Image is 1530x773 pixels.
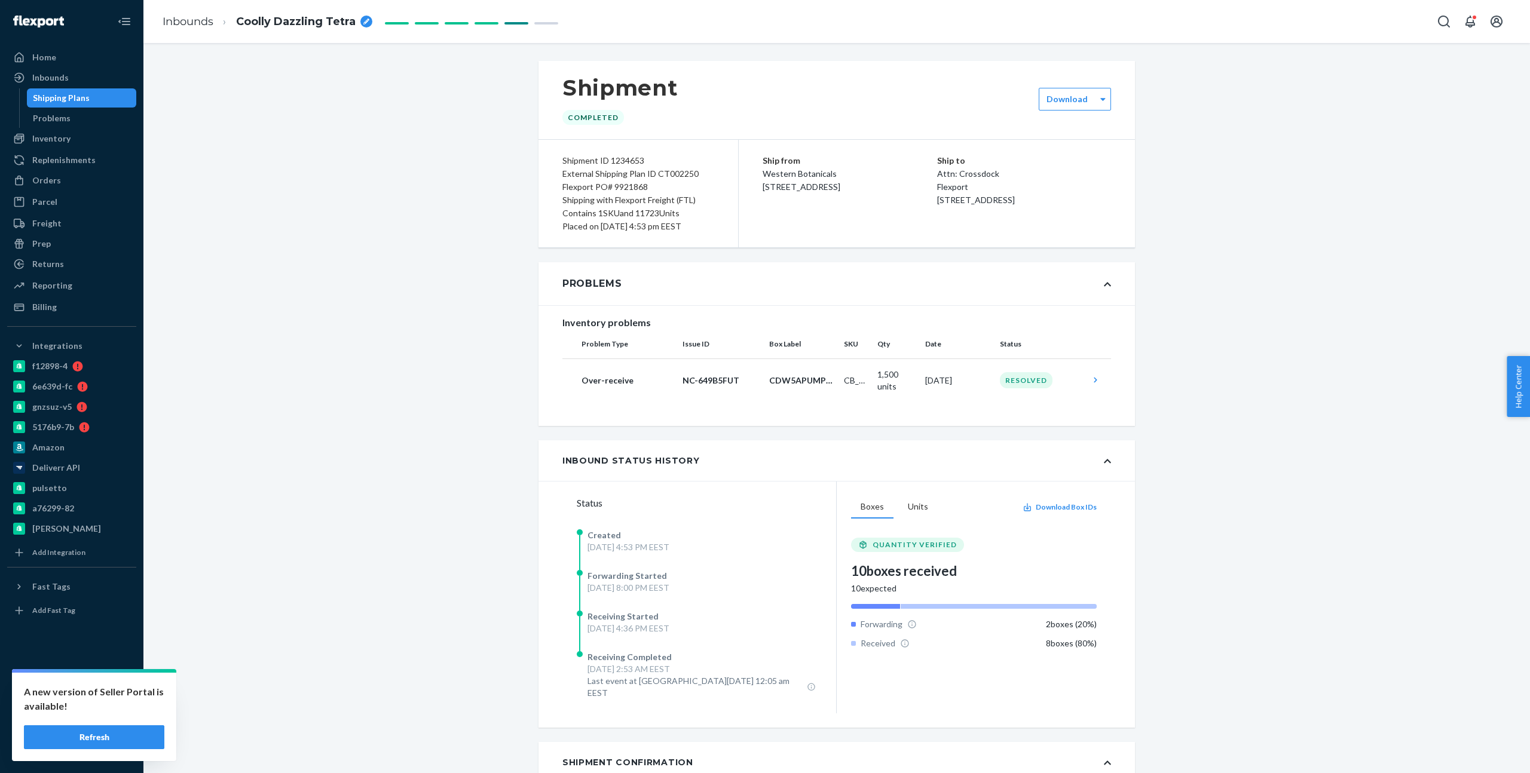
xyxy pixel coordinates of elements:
[562,220,714,233] div: Placed on [DATE] 4:53 pm EEST
[7,377,136,396] a: 6e639d-fc
[769,375,834,387] p: CDW5APUMPLG
[32,523,101,535] div: [PERSON_NAME]
[587,541,669,553] div: [DATE] 4:53 PM EEST
[32,581,71,593] div: Fast Tags
[562,277,622,291] div: Problems
[7,297,136,317] a: Billing
[7,699,136,718] a: Talk to Support
[582,375,673,387] p: Over-receive
[32,51,56,63] div: Home
[7,719,136,738] a: Help Center
[562,315,1111,330] div: Inventory problems
[1046,618,1097,630] div: 2 boxes ( 20 %)
[1485,10,1508,33] button: Open account menu
[33,112,71,124] div: Problems
[32,154,96,166] div: Replenishments
[7,129,136,148] a: Inventory
[13,16,64,27] img: Flexport logo
[24,725,164,749] button: Refresh
[562,756,693,768] div: Shipment Confirmation
[920,358,995,402] td: [DATE]
[683,375,760,387] p: NC-649B5FUT
[7,254,136,274] a: Returns
[7,478,136,498] a: pulsetto
[839,358,873,402] td: CB_V2_strawberry_90serv
[7,438,136,457] a: Amazon
[7,543,136,562] a: Add Integration
[1507,356,1530,417] button: Help Center
[562,194,714,207] div: Shipping with Flexport Freight (FTL)
[587,675,802,699] span: Last event at [GEOGRAPHIC_DATA][DATE] 12:05 am EEST
[32,340,82,352] div: Integrations
[873,540,957,550] span: QUANTITY VERIFIED
[32,72,69,84] div: Inbounds
[937,154,1112,167] p: Ship to
[7,679,136,698] a: Settings
[32,441,65,453] div: Amazon
[562,110,624,125] div: Completed
[27,88,137,108] a: Shipping Plans
[32,502,74,514] div: a76299-82
[7,458,136,477] a: Deliverr API
[32,360,68,372] div: f12898-4
[153,4,382,39] ol: breadcrumbs
[1432,10,1456,33] button: Open Search Box
[32,217,62,229] div: Freight
[937,167,1112,180] p: Attn: Crossdock
[678,330,764,358] th: Issue ID
[7,151,136,170] a: Replenishments
[32,605,75,615] div: Add Fast Tag
[764,330,839,358] th: Box Label
[920,330,995,358] th: Date
[24,685,164,713] p: A new version of Seller Portal is available!
[937,180,1112,194] p: Flexport
[898,496,938,519] button: Units
[7,214,136,233] a: Freight
[587,611,659,621] span: Receiving Started
[587,582,669,594] div: [DATE] 8:00 PM EEST
[587,663,816,675] div: [DATE] 2:53 AM EEST
[32,482,67,494] div: pulsetto
[7,192,136,211] a: Parcel
[7,740,136,759] button: Give Feedback
[32,547,85,557] div: Add Integration
[851,618,917,630] div: Forwarding
[577,496,836,510] div: Status
[839,330,873,358] th: SKU
[27,109,137,128] a: Problems
[7,68,136,87] a: Inbounds
[7,336,136,355] button: Integrations
[851,496,893,519] button: Boxes
[7,577,136,596] button: Fast Tags
[562,75,678,100] h1: Shipment
[32,258,64,270] div: Returns
[32,133,71,145] div: Inventory
[7,397,136,416] a: gnzsuz-v5
[7,499,136,518] a: a76299-82
[7,234,136,253] a: Prep
[7,519,136,538] a: [PERSON_NAME]
[33,92,90,104] div: Shipping Plans
[562,154,714,167] div: Shipment ID 1234653
[937,195,1015,205] span: [STREET_ADDRESS]
[32,196,57,208] div: Parcel
[1000,372,1052,388] div: Resolved
[873,358,920,402] td: 1,500 units
[32,381,72,392] div: 6e639d-fc
[7,276,136,295] a: Reporting
[562,167,714,180] div: External Shipping Plan ID CT002250
[32,280,72,292] div: Reporting
[587,622,669,634] div: [DATE] 4:36 PM EEST
[1046,93,1088,105] label: Download
[32,401,72,413] div: gnzsuz-v5
[7,418,136,437] a: 5176b9-7b
[112,10,136,33] button: Close Navigation
[7,357,136,376] a: f12898-4
[763,168,840,192] span: Western Botanicals [STREET_ADDRESS]
[562,180,714,194] div: Flexport PO# 9921868
[7,601,136,620] a: Add Fast Tag
[32,174,61,186] div: Orders
[32,238,51,250] div: Prep
[1458,10,1482,33] button: Open notifications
